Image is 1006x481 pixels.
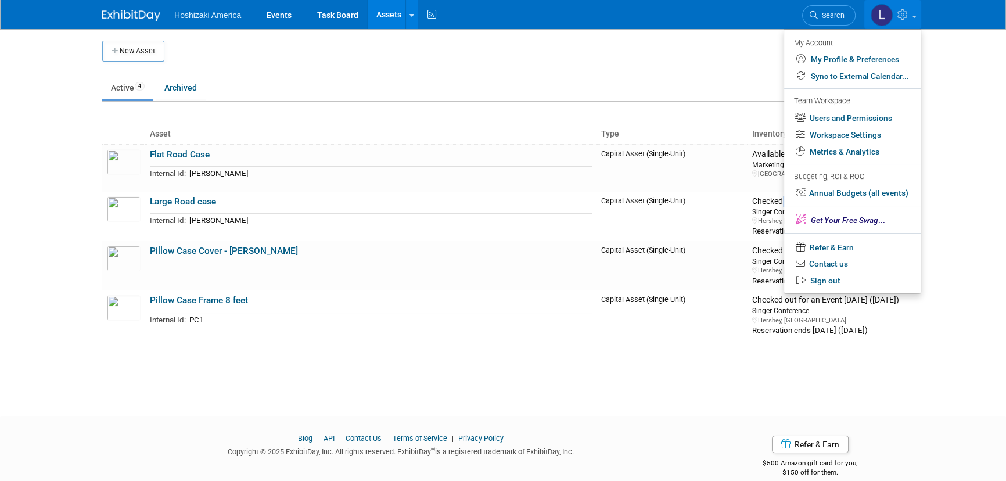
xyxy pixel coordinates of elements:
a: Users and Permissions [784,110,921,127]
button: New Asset [102,41,164,62]
a: Flat Road Case [150,149,210,160]
sup: ® [431,446,435,453]
div: Singer Conference [752,256,899,266]
div: My Account [794,35,909,49]
a: Contact Us [346,434,382,443]
td: Capital Asset (Single-Unit) [597,241,748,290]
div: Reservation ends [DATE] ([DATE]) [752,225,899,236]
div: Hershey, [GEOGRAPHIC_DATA] [752,266,899,275]
div: Available / In-Storage [752,149,899,160]
a: Pillow Case Frame 8 feet [150,295,248,306]
td: Internal Id: [150,167,186,180]
a: Contact us [784,256,921,272]
a: Pillow Case Cover - [PERSON_NAME] [150,246,298,256]
span: | [314,434,322,443]
img: ExhibitDay [102,10,160,21]
a: Workspace Settings [784,127,921,143]
span: ... [811,216,885,225]
div: Checked out for an Event [DATE] ([DATE]) [752,246,899,256]
td: [PERSON_NAME] [186,167,592,180]
div: $150 off for them. [717,468,904,478]
a: Archived [156,77,206,99]
td: Capital Asset (Single-Unit) [597,144,748,192]
a: Metrics & Analytics [784,143,921,160]
a: Large Road case [150,196,216,207]
div: Hershey, [GEOGRAPHIC_DATA] [752,217,899,225]
a: Search [802,5,856,26]
span: | [383,434,391,443]
div: Checked out for an Event [DATE] ([DATE]) [752,295,899,306]
span: Hoshizaki America [174,10,241,20]
span: Get Your Free Swag [811,216,878,225]
div: Team Workspace [794,95,909,108]
td: Capital Asset (Single-Unit) [597,290,748,340]
span: 4 [135,82,145,91]
a: My Profile & Preferences [784,51,921,68]
img: Lori Northeim [871,4,893,26]
div: Checked out for an Event [DATE] ([DATE]) [752,196,899,207]
div: Reservation ends [DATE] ([DATE]) [752,275,899,286]
a: Blog [298,434,312,443]
a: Refer & Earn [772,436,849,453]
a: Sign out [784,272,921,289]
span: | [336,434,344,443]
div: Budgeting, ROI & ROO [794,171,909,183]
div: $500 Amazon gift card for you, [717,451,904,478]
td: Internal Id: [150,313,186,326]
a: Sync to External Calendar... [784,68,921,85]
a: API [324,434,335,443]
th: Asset [145,124,597,144]
th: Type [597,124,748,144]
div: Reservation ends [DATE] ([DATE]) [752,325,899,336]
div: [GEOGRAPHIC_DATA], [GEOGRAPHIC_DATA] [752,170,899,178]
div: Copyright © 2025 ExhibitDay, Inc. All rights reserved. ExhibitDay is a registered trademark of Ex... [102,444,699,457]
span: | [449,434,457,443]
td: Internal Id: [150,214,186,227]
a: Refer & Earn [784,238,921,256]
a: Annual Budgets (all events) [784,185,921,202]
div: Marketing Closet [752,160,899,170]
a: Terms of Service [393,434,447,443]
span: Search [818,11,845,20]
a: Active4 [102,77,153,99]
a: Get Your Free Swag... [784,211,921,229]
td: PC1 [186,313,592,326]
a: Privacy Policy [458,434,504,443]
div: Hershey, [GEOGRAPHIC_DATA] [752,316,899,325]
td: [PERSON_NAME] [186,214,592,227]
div: Singer Conference [752,306,899,315]
div: Singer Conference [752,207,899,217]
td: Capital Asset (Single-Unit) [597,192,748,241]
